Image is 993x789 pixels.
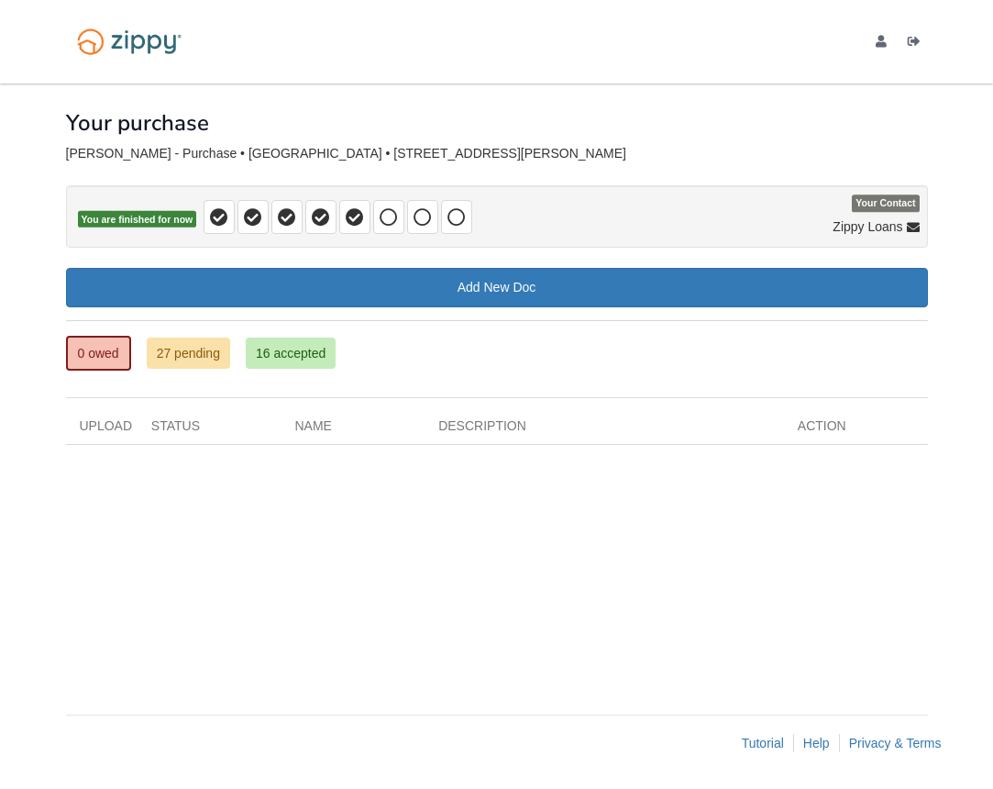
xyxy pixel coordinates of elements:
[852,195,919,213] span: Your Contact
[246,338,336,369] a: 16 accepted
[281,417,425,444] div: Name
[908,35,928,53] a: Log out
[425,417,784,444] div: Description
[138,417,281,444] div: Status
[66,146,928,161] div: [PERSON_NAME] - Purchase • [GEOGRAPHIC_DATA] • [STREET_ADDRESS][PERSON_NAME]
[742,736,784,750] a: Tutorial
[803,736,830,750] a: Help
[66,336,131,371] a: 0 owed
[66,111,209,135] h1: Your purchase
[833,217,902,236] span: Zippy Loans
[876,35,894,53] a: edit profile
[66,20,193,63] img: Logo
[849,736,942,750] a: Privacy & Terms
[66,268,928,307] a: Add New Doc
[784,417,928,444] div: Action
[147,338,230,369] a: 27 pending
[66,417,138,444] div: Upload
[78,211,197,228] span: You are finished for now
